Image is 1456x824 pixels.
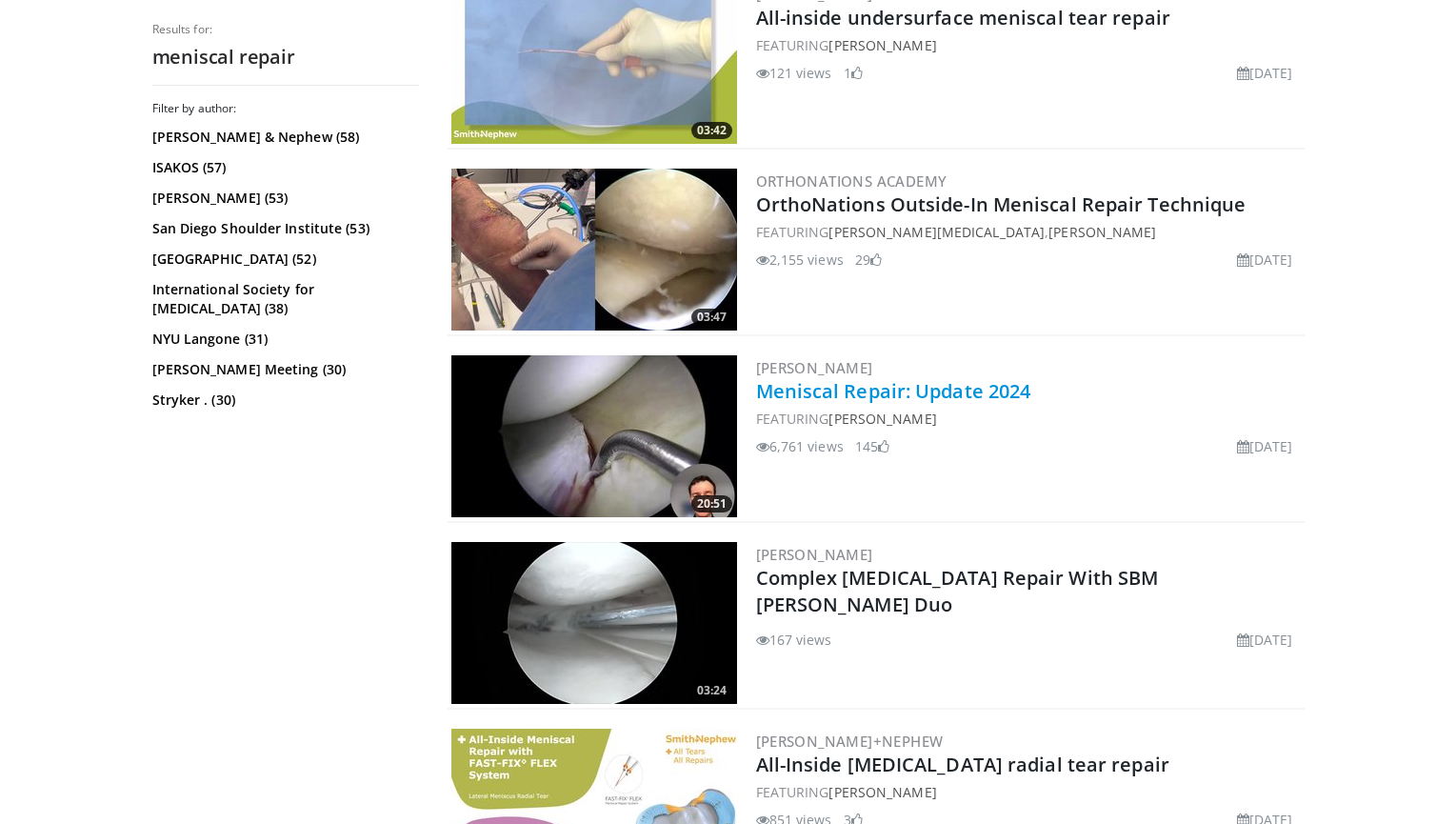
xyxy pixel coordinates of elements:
a: [PERSON_NAME] [828,410,936,428]
a: 03:47 [451,169,737,331]
a: [PERSON_NAME] [828,36,936,54]
a: 03:24 [451,542,737,704]
a: Complex [MEDICAL_DATA] Repair With SBM [PERSON_NAME] Duo [756,565,1159,617]
a: Stryker . (30) [152,391,414,410]
a: All-inside undersurface meniscal tear repair [756,5,1170,30]
span: 03:47 [691,309,732,326]
a: [PERSON_NAME] [756,358,873,377]
a: [PERSON_NAME] [1048,223,1156,241]
img: d4501d73-1ede-498f-b988-08469bd62ed9.300x170_q85_crop-smart_upscale.jpg [451,169,737,331]
a: 20:51 [451,355,737,517]
li: [DATE] [1237,436,1293,456]
span: 03:42 [691,122,732,139]
div: FEATURING [756,409,1301,429]
a: International Society for [MEDICAL_DATA] (38) [152,280,414,318]
a: [PERSON_NAME] [756,545,873,564]
li: 29 [855,250,882,270]
li: 167 views [756,630,832,650]
li: 2,155 views [756,250,844,270]
a: OrthoNations Academy [756,171,947,191]
div: FEATURING , [756,222,1301,242]
a: [PERSON_NAME] & Nephew (58) [152,128,414,147]
a: NYU Langone (31) [152,330,414,349]
li: [DATE] [1237,250,1293,270]
li: 1 [844,63,863,83]
img: bff37d31-2e68-4d49-9ca0-74827d30edbb.300x170_q85_crop-smart_upscale.jpg [451,542,737,704]
li: 145 [855,436,889,456]
span: 20:51 [691,495,732,512]
a: [PERSON_NAME] Meeting (30) [152,360,414,379]
p: Results for: [152,22,419,37]
a: [PERSON_NAME][MEDICAL_DATA] [828,223,1045,241]
div: FEATURING [756,782,1301,802]
li: 6,761 views [756,436,844,456]
h2: meniscal repair [152,45,419,70]
a: San Diego Shoulder Institute (53) [152,219,414,238]
a: [GEOGRAPHIC_DATA] (52) [152,250,414,269]
a: ISAKOS (57) [152,158,414,177]
a: Meniscal Repair: Update 2024 [756,378,1031,404]
h3: Filter by author: [152,101,419,116]
div: FEATURING [756,35,1301,55]
img: 106a3a39-ec7f-4e65-a126-9a23cf1eacd5.300x170_q85_crop-smart_upscale.jpg [451,355,737,517]
a: [PERSON_NAME] [828,783,936,801]
li: [DATE] [1237,630,1293,650]
span: 03:24 [691,682,732,699]
a: All-Inside [MEDICAL_DATA] radial tear repair [756,752,1169,777]
li: [DATE] [1237,63,1293,83]
a: [PERSON_NAME] (53) [152,189,414,208]
li: 121 views [756,63,832,83]
a: [PERSON_NAME]+Nephew [756,732,944,751]
a: OrthoNations Outside-In Meniscal Repair Technique [756,191,1247,217]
